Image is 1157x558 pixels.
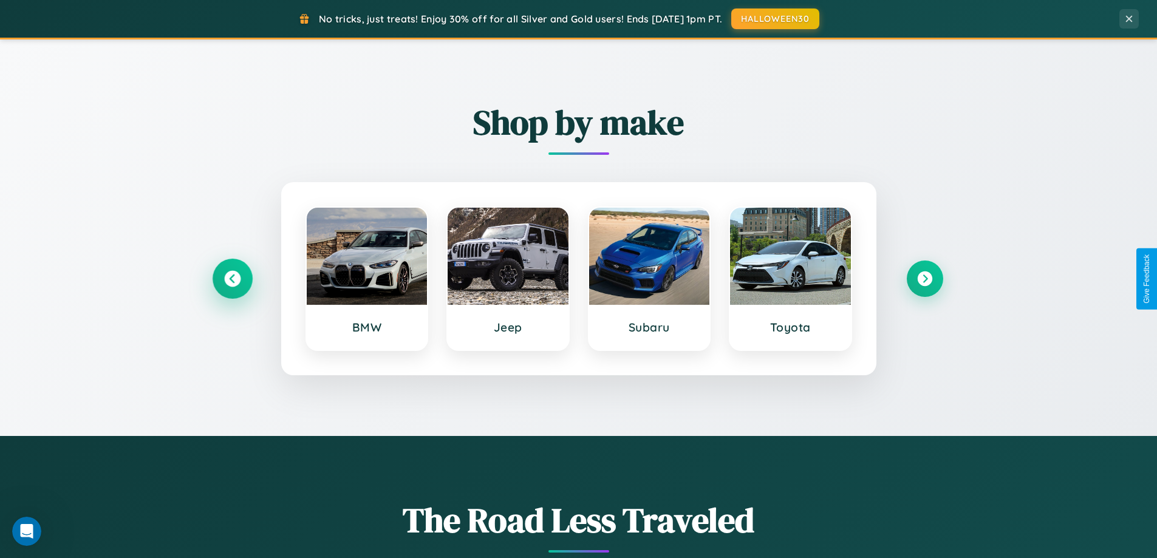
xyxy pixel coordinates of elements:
[1142,254,1151,304] div: Give Feedback
[12,517,41,546] iframe: Intercom live chat
[214,99,943,146] h2: Shop by make
[460,320,556,335] h3: Jeep
[601,320,698,335] h3: Subaru
[214,497,943,543] h1: The Road Less Traveled
[731,9,819,29] button: HALLOWEEN30
[319,13,722,25] span: No tricks, just treats! Enjoy 30% off for all Silver and Gold users! Ends [DATE] 1pm PT.
[319,320,415,335] h3: BMW
[742,320,839,335] h3: Toyota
